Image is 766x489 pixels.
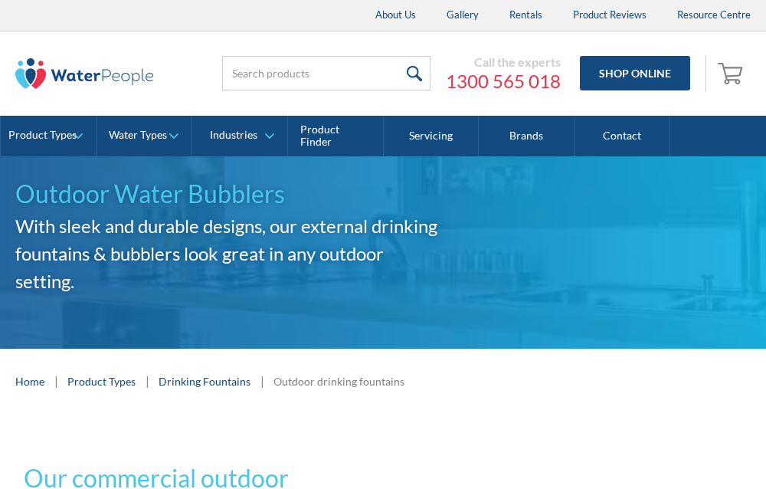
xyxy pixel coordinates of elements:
[258,372,266,390] div: |
[222,56,430,90] input: Search products
[109,129,167,142] div: Water Types
[446,70,561,93] a: 1300 565 018
[192,116,287,157] a: Industries
[8,129,77,142] div: Product Types
[288,116,384,157] a: Product Finder
[384,116,480,157] a: Servicing
[479,116,574,157] a: Brands
[714,55,751,92] a: Open empty cart
[718,61,747,85] img: shopping cart
[67,373,136,389] a: Product Types
[97,116,191,157] a: Water Types
[52,372,60,390] div: |
[580,56,690,90] a: Shop Online
[15,58,153,89] img: The Water People
[446,54,561,70] div: Call the experts
[1,116,96,157] a: Product Types
[15,212,444,295] h2: With sleek and durable designs, our external drinking fountains & bubblers look great in any outd...
[15,176,444,212] h1: Outdoor Water Bubblers
[210,129,257,142] div: Industries
[273,373,404,389] div: Outdoor drinking fountains
[143,372,151,390] div: |
[574,116,670,157] a: Contact
[15,373,44,389] a: Home
[159,373,250,389] a: Drinking Fountains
